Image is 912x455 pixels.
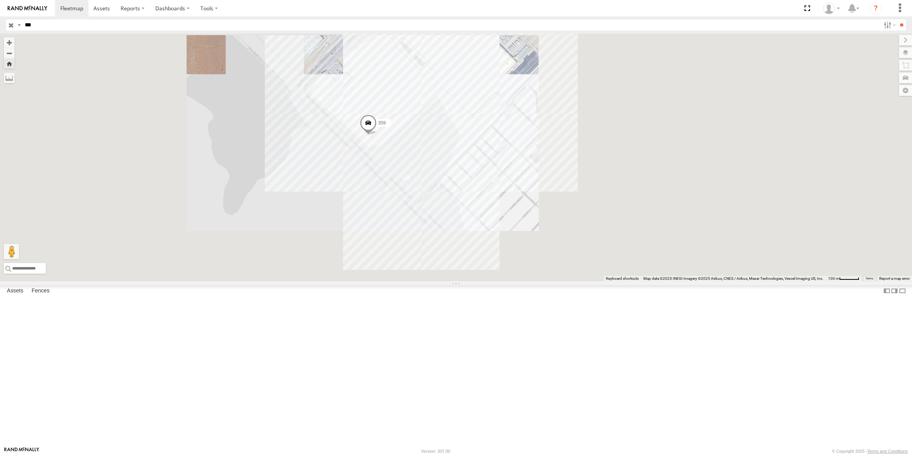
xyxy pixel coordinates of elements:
span: 359 [378,120,386,125]
a: Terms (opens in new tab) [865,277,873,280]
button: Zoom in [4,37,15,48]
label: Search Query [16,19,22,31]
label: Dock Summary Table to the Right [891,285,898,296]
label: Measure [4,73,15,83]
button: Zoom out [4,48,15,58]
label: Map Settings [899,85,912,96]
a: Terms and Conditions [867,449,908,453]
button: Keyboard shortcuts [606,276,639,281]
span: Map data ©2025 INEGI Imagery ©2025 Airbus, CNES / Airbus, Maxar Technologies, Vexcel Imaging US, ... [643,276,823,281]
label: Search Filter Options [881,19,897,31]
a: Report a map error [879,276,910,281]
label: Dock Summary Table to the Left [883,285,891,296]
a: Visit our Website [4,447,39,455]
label: Hide Summary Table [899,285,906,296]
label: Fences [28,286,53,296]
button: Drag Pegman onto the map to open Street View [4,244,19,259]
div: Roberto Garcia [820,3,843,14]
div: © Copyright 2025 - [832,449,908,453]
span: 100 m [828,276,839,281]
i: ? [870,2,882,15]
button: Zoom Home [4,58,15,69]
img: rand-logo.svg [8,6,47,11]
label: Assets [3,286,27,296]
div: Version: 307.00 [421,449,450,453]
button: Map Scale: 100 m per 49 pixels [826,276,862,281]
